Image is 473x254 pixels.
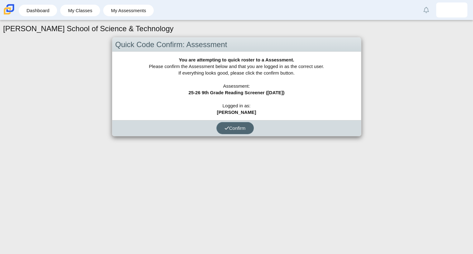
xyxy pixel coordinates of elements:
span: Confirm [224,125,246,131]
b: You are attempting to quick roster to a Assessment. [179,57,294,62]
a: My Assessments [106,5,151,16]
img: Carmen School of Science & Technology [2,3,16,16]
b: 25-26 9th Grade Reading Screener ([DATE]) [188,90,284,95]
a: Alerts [419,3,433,17]
img: shua.velascopadill.7SOJKG [447,5,457,15]
b: [PERSON_NAME] [217,110,256,115]
a: shua.velascopadill.7SOJKG [436,2,467,17]
button: Confirm [216,122,254,134]
a: Carmen School of Science & Technology [2,12,16,17]
h1: [PERSON_NAME] School of Science & Technology [3,23,174,34]
a: Dashboard [22,5,54,16]
a: My Classes [63,5,97,16]
div: Please confirm the Assessment below and that you are logged in as the correct user. If everything... [112,52,361,120]
div: Quick Code Confirm: Assessment [112,37,361,52]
